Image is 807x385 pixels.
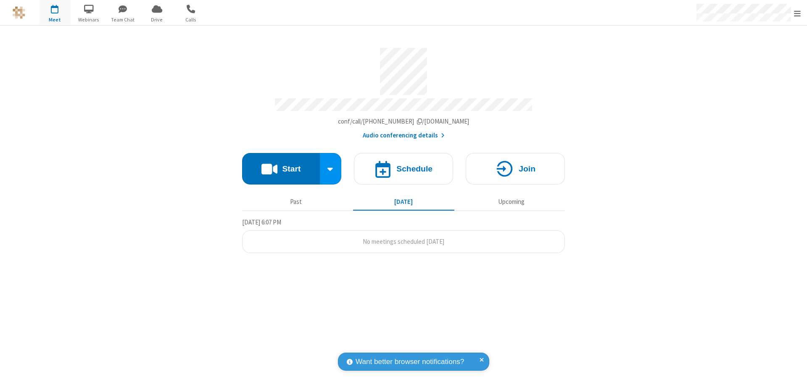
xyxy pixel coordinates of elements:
[107,16,139,24] span: Team Chat
[356,356,464,367] span: Want better browser notifications?
[73,16,105,24] span: Webinars
[245,194,347,210] button: Past
[13,6,25,19] img: QA Selenium DO NOT DELETE OR CHANGE
[141,16,173,24] span: Drive
[175,16,207,24] span: Calls
[353,194,454,210] button: [DATE]
[242,153,320,185] button: Start
[242,218,281,226] span: [DATE] 6:07 PM
[461,194,562,210] button: Upcoming
[363,237,444,245] span: No meetings scheduled [DATE]
[396,165,433,173] h4: Schedule
[363,131,445,140] button: Audio conferencing details
[282,165,301,173] h4: Start
[242,42,565,140] section: Account details
[338,117,469,125] span: Copy my meeting room link
[39,16,71,24] span: Meet
[338,117,469,127] button: Copy my meeting room linkCopy my meeting room link
[519,165,535,173] h4: Join
[466,153,565,185] button: Join
[242,217,565,253] section: Today's Meetings
[354,153,453,185] button: Schedule
[320,153,342,185] div: Start conference options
